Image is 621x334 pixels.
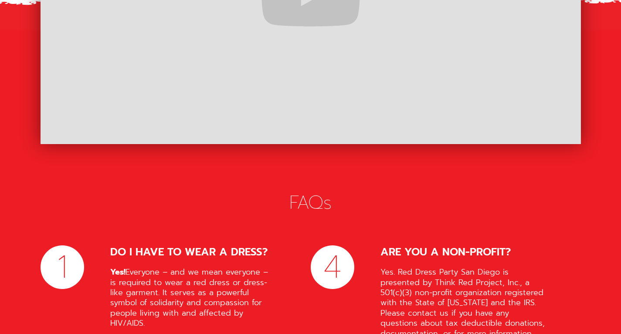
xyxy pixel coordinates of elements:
div: 4 [323,251,342,283]
div: 1 [57,251,68,283]
strong: Yes! [110,266,126,278]
div: FAQs [41,191,581,215]
div: Everyone – and we mean everyone – is required to wear a red dress or dress-like garment. It serve... [110,267,276,328]
div: ARE YOU A NON-PROFIT? [380,245,546,259]
div: DO I HAVE TO WEAR A DRESS? [110,245,276,259]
